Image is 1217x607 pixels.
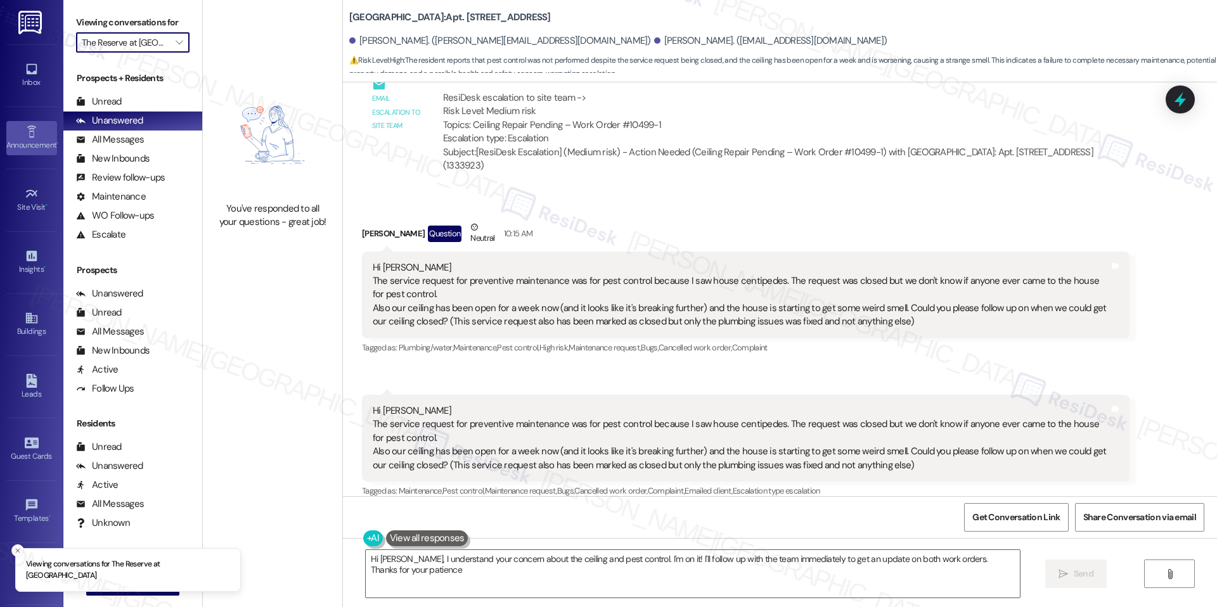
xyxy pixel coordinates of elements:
span: Maintenance request , [485,485,557,496]
div: Unread [76,95,122,108]
div: Unanswered [76,287,143,300]
div: Unknown [76,516,130,530]
span: Cancelled work order , [574,485,647,496]
span: • [56,139,58,148]
div: All Messages [76,497,144,511]
span: Cancelled work order , [659,342,731,353]
a: Site Visit • [6,183,57,217]
a: Account [6,556,57,591]
span: Send [1074,567,1093,580]
button: Close toast [11,544,24,557]
div: Tagged as: [362,338,1130,357]
span: Get Conversation Link [972,511,1060,524]
span: Complaint [732,342,768,353]
div: Prospects [63,264,202,277]
span: Maintenance , [453,342,497,353]
a: Inbox [6,58,57,93]
div: Neutral [468,220,497,247]
input: All communities [82,32,169,53]
span: Bugs , [557,485,575,496]
span: Plumbing/water , [399,342,453,353]
div: Follow Ups [76,382,134,395]
span: High risk , [539,342,569,353]
div: Active [76,478,119,492]
div: Prospects + Residents [63,72,202,85]
div: Escalate [76,228,126,241]
b: [GEOGRAPHIC_DATA]: Apt. [STREET_ADDRESS] [349,11,551,24]
span: • [49,512,51,521]
span: : The resident reports that pest control was not performed despite the service request being clos... [349,54,1217,81]
span: Pest control , [497,342,539,353]
div: Active [76,363,119,376]
img: empty-state [217,74,328,196]
span: Escalation type escalation [733,485,820,496]
div: WO Follow-ups [76,209,154,222]
span: Pest control , [442,485,485,496]
div: All Messages [76,133,144,146]
div: All Messages [76,325,144,338]
a: Buildings [6,307,57,342]
img: ResiDesk Logo [18,11,44,34]
a: Templates • [6,494,57,528]
i:  [1165,569,1175,579]
div: Unread [76,440,122,454]
button: Get Conversation Link [964,503,1068,532]
i:  [1059,569,1068,579]
div: Tagged as: [362,482,1130,500]
p: Viewing conversations for The Reserve at [GEOGRAPHIC_DATA] [26,559,230,581]
span: Share Conversation via email [1083,511,1196,524]
span: • [44,263,46,272]
div: Hi [PERSON_NAME] The service request for preventive maintenance was for pest control because I sa... [373,261,1109,329]
div: You've responded to all your questions - great job! [217,202,328,229]
span: Maintenance request , [569,342,641,353]
strong: ⚠️ Risk Level: High [349,55,404,65]
div: Unanswered [76,459,143,473]
div: Residents [63,417,202,430]
div: Hi [PERSON_NAME] The service request for preventive maintenance was for pest control because I sa... [373,404,1109,472]
div: New Inbounds [76,344,150,357]
span: Emailed client , [685,485,732,496]
a: Guest Cards [6,432,57,466]
label: Viewing conversations for [76,13,190,32]
div: [PERSON_NAME]. ([EMAIL_ADDRESS][DOMAIN_NAME]) [654,34,887,48]
div: ResiDesk escalation to site team -> Risk Level: Medium risk Topics: Ceiling Repair Pending – Work... [443,91,1119,146]
div: Question [428,226,461,241]
button: Send [1045,559,1107,588]
div: Review follow-ups [76,171,165,184]
span: Maintenance , [399,485,442,496]
div: Maintenance [76,190,146,203]
div: New Inbounds [76,152,150,165]
a: Insights • [6,245,57,279]
textarea: Hi [PERSON_NAME], I understand your concern about the ceiling and pest control. I'm on it! I'll f... [366,550,1020,597]
i:  [176,37,183,48]
span: Bugs , [641,342,659,353]
div: Subject: [ResiDesk Escalation] (Medium risk) - Action Needed (Ceiling Repair Pending – Work Order... [443,146,1119,173]
a: Leads [6,370,57,404]
div: Unread [76,306,122,319]
div: Unanswered [76,114,143,127]
span: • [46,201,48,210]
span: Complaint , [648,485,685,496]
button: Share Conversation via email [1075,503,1204,532]
div: [PERSON_NAME]. ([PERSON_NAME][EMAIL_ADDRESS][DOMAIN_NAME]) [349,34,651,48]
div: Email escalation to site team [372,92,422,132]
div: 10:15 AM [501,227,533,240]
div: [PERSON_NAME] [362,220,1130,252]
